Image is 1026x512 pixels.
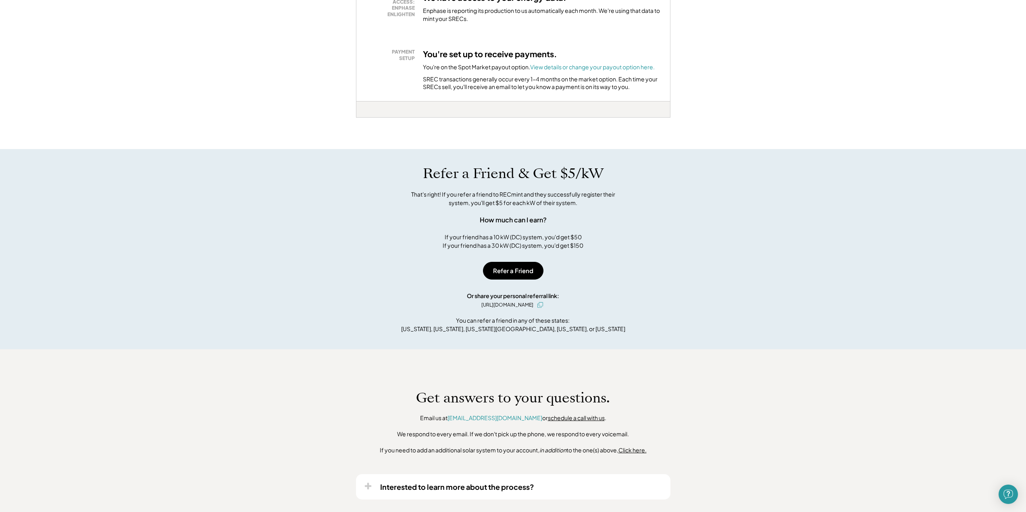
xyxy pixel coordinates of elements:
[397,430,629,438] div: We respond to every email. If we don't pick up the phone, we respond to every voicemail.
[423,165,604,182] h1: Refer a Friend & Get $5/kW
[530,63,655,70] a: View details or change your payout option here.
[618,446,647,454] u: Click here.
[539,446,566,454] em: in addition
[423,75,660,91] div: SREC transactions generally occur every 1-4 months on the market option. Each time your SRECs sel...
[481,301,533,309] div: [URL][DOMAIN_NAME]
[548,414,605,421] a: schedule a call with us
[402,190,624,207] div: That's right! If you refer a friend to RECmint and they successfully register their system, you'l...
[423,63,655,71] div: You're on the Spot Market payout option.
[380,482,534,491] div: Interested to learn more about the process?
[420,414,606,422] div: Email us at or .
[480,215,547,225] div: How much can I earn?
[416,390,610,406] h1: Get answers to your questions.
[447,414,542,421] a: [EMAIL_ADDRESS][DOMAIN_NAME]
[370,49,415,61] div: PAYMENT SETUP
[423,49,557,59] h3: You're set up to receive payments.
[999,485,1018,504] div: Open Intercom Messenger
[401,316,625,333] div: You can refer a friend in any of these states: [US_STATE], [US_STATE], [US_STATE][GEOGRAPHIC_DATA...
[535,300,545,310] button: click to copy
[423,7,660,23] div: Enphase is reporting its production to us automatically each month. We're using that data to mint...
[443,233,583,250] div: If your friend has a 10 kW (DC) system, you'd get $50 If your friend has a 30 kW (DC) system, you...
[356,118,384,121] div: hqidndsq - VA Distributed
[380,446,647,454] div: If you need to add an additional solar system to your account, to the one(s) above,
[467,292,559,300] div: Or share your personal referral link:
[483,262,543,280] button: Refer a Friend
